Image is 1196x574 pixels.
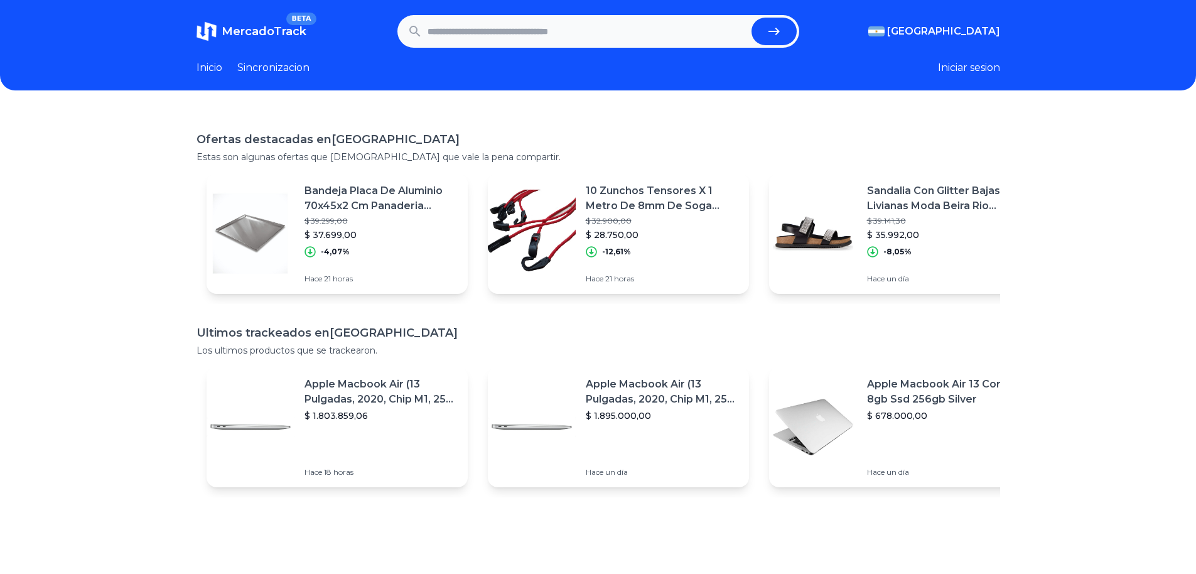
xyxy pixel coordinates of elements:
a: MercadoTrackBETA [197,21,306,41]
img: Featured image [207,190,294,278]
p: Hace un día [586,467,739,477]
p: Apple Macbook Air (13 Pulgadas, 2020, Chip M1, 256 Gb De Ssd, 8 Gb De Ram) - Plata [586,377,739,407]
p: Apple Macbook Air (13 Pulgadas, 2020, Chip M1, 256 Gb De Ssd, 8 Gb De Ram) - Plata [304,377,458,407]
p: $ 39.141,30 [867,216,1020,226]
img: Featured image [488,383,576,471]
img: Featured image [207,383,294,471]
a: Featured imageSandalia Con Glitter Bajas Livianas Moda Beira Rio Moda.$ 39.141,30$ 35.992,00-8,05... [769,173,1030,294]
p: 10 Zunchos Tensores X 1 Metro De 8mm De Soga Elastica Vac [586,183,739,214]
a: Featured image10 Zunchos Tensores X 1 Metro De 8mm De Soga Elastica Vac$ 32.900,00$ 28.750,00-12,... [488,173,749,294]
a: Featured imageApple Macbook Air (13 Pulgadas, 2020, Chip M1, 256 Gb De Ssd, 8 Gb De Ram) - Plata$... [488,367,749,487]
p: Estas son algunas ofertas que [DEMOGRAPHIC_DATA] que vale la pena compartir. [197,151,1000,163]
p: $ 28.750,00 [586,229,739,241]
span: BETA [286,13,316,25]
img: Featured image [769,383,857,471]
p: $ 1.895.000,00 [586,409,739,422]
p: Hace 21 horas [586,274,739,284]
a: Featured imageApple Macbook Air (13 Pulgadas, 2020, Chip M1, 256 Gb De Ssd, 8 Gb De Ram) - Plata$... [207,367,468,487]
p: Bandeja Placa De Aluminio 70x45x2 Cm Panaderia Horno Exhibir [304,183,458,214]
span: MercadoTrack [222,24,306,38]
p: Hace 21 horas [304,274,458,284]
a: Featured imageBandeja Placa De Aluminio 70x45x2 Cm Panaderia Horno Exhibir$ 39.299,00$ 37.699,00-... [207,173,468,294]
p: $ 39.299,00 [304,216,458,226]
a: Sincronizacion [237,60,310,75]
img: Featured image [769,190,857,278]
a: Inicio [197,60,222,75]
img: Argentina [868,26,885,36]
p: Sandalia Con Glitter Bajas Livianas Moda Beira Rio Moda. [867,183,1020,214]
p: $ 1.803.859,06 [304,409,458,422]
p: Hace un día [867,467,1020,477]
p: $ 678.000,00 [867,409,1020,422]
p: $ 37.699,00 [304,229,458,241]
h1: Ultimos trackeados en [GEOGRAPHIC_DATA] [197,324,1000,342]
h1: Ofertas destacadas en [GEOGRAPHIC_DATA] [197,131,1000,148]
img: MercadoTrack [197,21,217,41]
p: Los ultimos productos que se trackearon. [197,344,1000,357]
p: Hace un día [867,274,1020,284]
p: $ 35.992,00 [867,229,1020,241]
p: -4,07% [321,247,350,257]
span: [GEOGRAPHIC_DATA] [887,24,1000,39]
p: Apple Macbook Air 13 Core I5 8gb Ssd 256gb Silver [867,377,1020,407]
img: Featured image [488,190,576,278]
p: -8,05% [883,247,912,257]
button: [GEOGRAPHIC_DATA] [868,24,1000,39]
p: -12,61% [602,247,631,257]
a: Featured imageApple Macbook Air 13 Core I5 8gb Ssd 256gb Silver$ 678.000,00Hace un día [769,367,1030,487]
p: Hace 18 horas [304,467,458,477]
p: $ 32.900,00 [586,216,739,226]
button: Iniciar sesion [938,60,1000,75]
